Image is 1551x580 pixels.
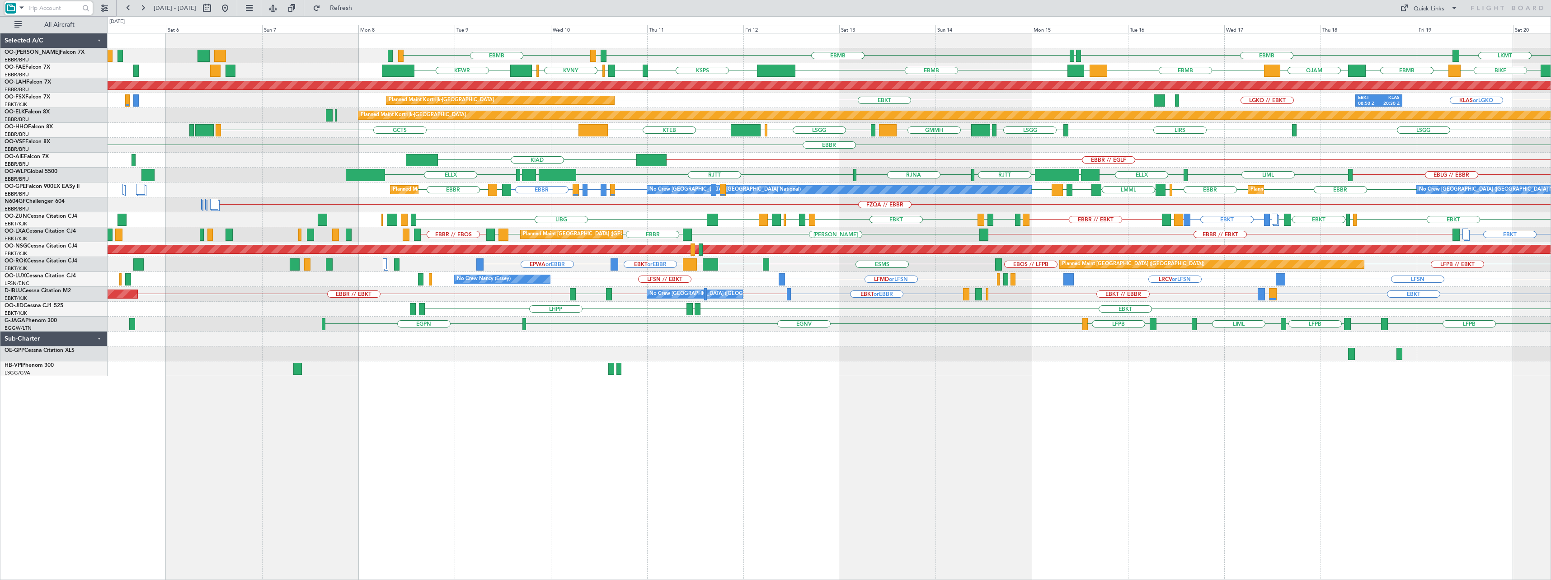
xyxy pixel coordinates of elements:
a: EBBR/BRU [5,191,29,197]
span: Refresh [322,5,360,11]
a: OO-FAEFalcon 7X [5,65,50,70]
a: OO-GPEFalcon 900EX EASy II [5,184,80,189]
div: EBKT [1358,95,1379,101]
span: OE-GPP [5,348,24,353]
a: LSGG/GVA [5,370,30,376]
span: OO-ROK [5,258,27,264]
input: Trip Account [28,1,80,15]
a: EBBR/BRU [5,206,29,212]
div: [DATE] [109,18,125,26]
a: OE-GPPCessna Citation XLS [5,348,75,353]
span: OO-ELK [5,109,25,115]
button: Refresh [309,1,363,15]
span: OO-WLP [5,169,27,174]
span: OO-HHO [5,124,28,130]
a: N604GFChallenger 604 [5,199,65,204]
div: Sat 13 [839,25,935,33]
a: EBBR/BRU [5,71,29,78]
div: 20:30 Z [1379,101,1400,107]
div: Wed 10 [551,25,647,33]
button: All Aircraft [10,18,98,32]
span: OO-FSX [5,94,25,100]
div: Sat 6 [166,25,262,33]
a: OO-VSFFalcon 8X [5,139,50,145]
span: N604GF [5,199,26,204]
div: Sun 14 [935,25,1032,33]
span: OO-ZUN [5,214,27,219]
span: OO-[PERSON_NAME] [5,50,60,55]
a: OO-HHOFalcon 8X [5,124,53,130]
div: Planned Maint Kortrijk-[GEOGRAPHIC_DATA] [389,94,494,107]
span: OO-GPE [5,184,26,189]
div: Wed 17 [1224,25,1321,33]
div: KLAS [1379,95,1400,101]
span: OO-LAH [5,80,26,85]
button: Quick Links [1396,1,1462,15]
span: OO-AIE [5,154,24,159]
a: EBBR/BRU [5,56,29,63]
a: OO-ELKFalcon 8X [5,109,50,115]
a: OO-[PERSON_NAME]Falcon 7X [5,50,85,55]
span: OO-VSF [5,139,25,145]
div: No Crew [GEOGRAPHIC_DATA] ([GEOGRAPHIC_DATA] National) [649,183,801,196]
a: EBKT/KJK [5,220,27,227]
a: OO-LUXCessna Citation CJ4 [5,273,76,279]
div: Planned Maint [GEOGRAPHIC_DATA] ([GEOGRAPHIC_DATA] National) [523,228,686,241]
a: OO-ROKCessna Citation CJ4 [5,258,77,264]
span: OO-LXA [5,229,26,234]
div: Mon 8 [358,25,455,33]
span: OO-NSG [5,243,27,249]
a: EBKT/KJK [5,235,27,242]
div: Planned Maint [GEOGRAPHIC_DATA] ([GEOGRAPHIC_DATA] National) [1250,183,1414,196]
a: OO-FSXFalcon 7X [5,94,50,100]
div: Planned Maint Kortrijk-[GEOGRAPHIC_DATA] [361,108,466,122]
a: OO-LAHFalcon 7X [5,80,51,85]
span: HB-VPI [5,363,22,368]
a: OO-LXACessna Citation CJ4 [5,229,76,234]
a: EBBR/BRU [5,176,29,182]
div: Thu 11 [647,25,743,33]
a: EBBR/BRU [5,86,29,93]
div: Sun 7 [262,25,358,33]
a: EBKT/KJK [5,295,27,302]
div: Thu 18 [1321,25,1417,33]
div: No Crew [GEOGRAPHIC_DATA] ([GEOGRAPHIC_DATA] National) [649,287,801,301]
span: OO-JID [5,303,23,309]
div: Planned Maint [GEOGRAPHIC_DATA] ([GEOGRAPHIC_DATA] National) [393,183,556,196]
span: All Aircraft [23,22,95,28]
div: Mon 15 [1032,25,1128,33]
span: OO-LUX [5,273,26,279]
a: EBKT/KJK [5,265,27,272]
a: EBKT/KJK [5,250,27,257]
a: OO-ZUNCessna Citation CJ4 [5,214,77,219]
a: EBBR/BRU [5,161,29,168]
a: EGGW/LTN [5,325,32,332]
a: D-IBLUCessna Citation M2 [5,288,71,294]
a: OO-JIDCessna CJ1 525 [5,303,63,309]
a: EBBR/BRU [5,116,29,123]
a: OO-WLPGlobal 5500 [5,169,57,174]
div: Tue 9 [455,25,551,33]
span: OO-FAE [5,65,25,70]
div: Planned Maint [GEOGRAPHIC_DATA] ([GEOGRAPHIC_DATA]) [1062,257,1204,271]
a: EBBR/BRU [5,131,29,138]
div: Fri 5 [70,25,166,33]
span: D-IBLU [5,288,22,294]
a: EBKT/KJK [5,310,27,317]
div: No Crew Nancy (Essey) [457,272,511,286]
a: LFSN/ENC [5,280,29,287]
a: EBKT/KJK [5,101,27,108]
a: G-JAGAPhenom 300 [5,318,57,323]
div: Fri 12 [743,25,840,33]
span: G-JAGA [5,318,25,323]
div: Tue 16 [1128,25,1224,33]
a: HB-VPIPhenom 300 [5,363,54,368]
a: EBBR/BRU [5,146,29,153]
div: Fri 19 [1417,25,1513,33]
div: Quick Links [1414,5,1444,14]
a: OO-AIEFalcon 7X [5,154,49,159]
div: 08:50 Z [1358,101,1379,107]
span: [DATE] - [DATE] [154,4,196,12]
a: OO-NSGCessna Citation CJ4 [5,243,77,249]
